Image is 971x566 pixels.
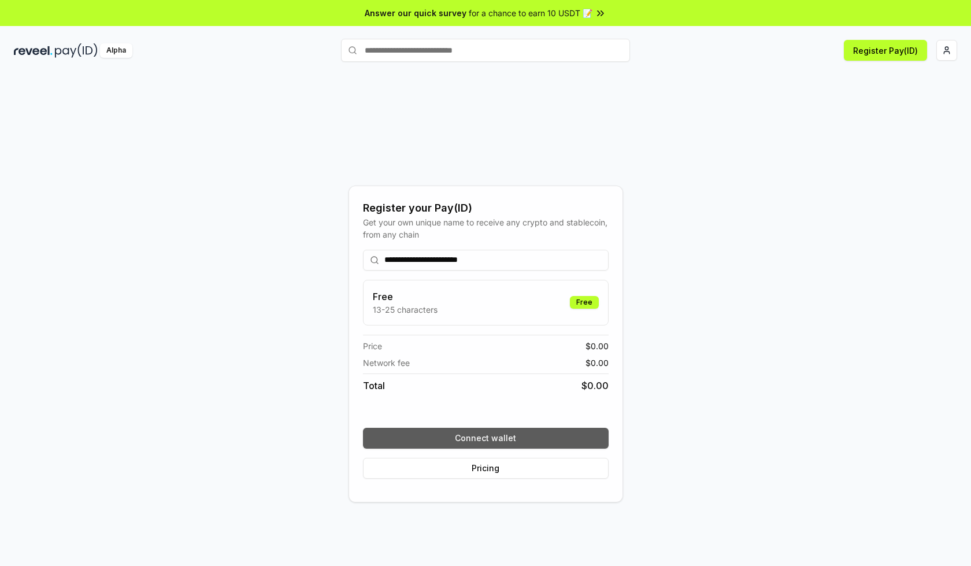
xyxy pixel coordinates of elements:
p: 13-25 characters [373,304,438,316]
span: $ 0.00 [585,357,609,369]
span: Price [363,340,382,352]
span: $ 0.00 [585,340,609,352]
span: Answer our quick survey [365,7,466,19]
div: Free [570,296,599,309]
div: Alpha [100,43,132,58]
span: Network fee [363,357,410,369]
div: Get your own unique name to receive any crypto and stablecoin, from any chain [363,216,609,241]
h3: Free [373,290,438,304]
span: $ 0.00 [581,379,609,393]
span: Total [363,379,385,393]
span: for a chance to earn 10 USDT 📝 [469,7,592,19]
div: Register your Pay(ID) [363,200,609,216]
button: Connect wallet [363,428,609,449]
button: Register Pay(ID) [844,40,927,61]
button: Pricing [363,458,609,479]
img: pay_id [55,43,98,58]
img: reveel_dark [14,43,53,58]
